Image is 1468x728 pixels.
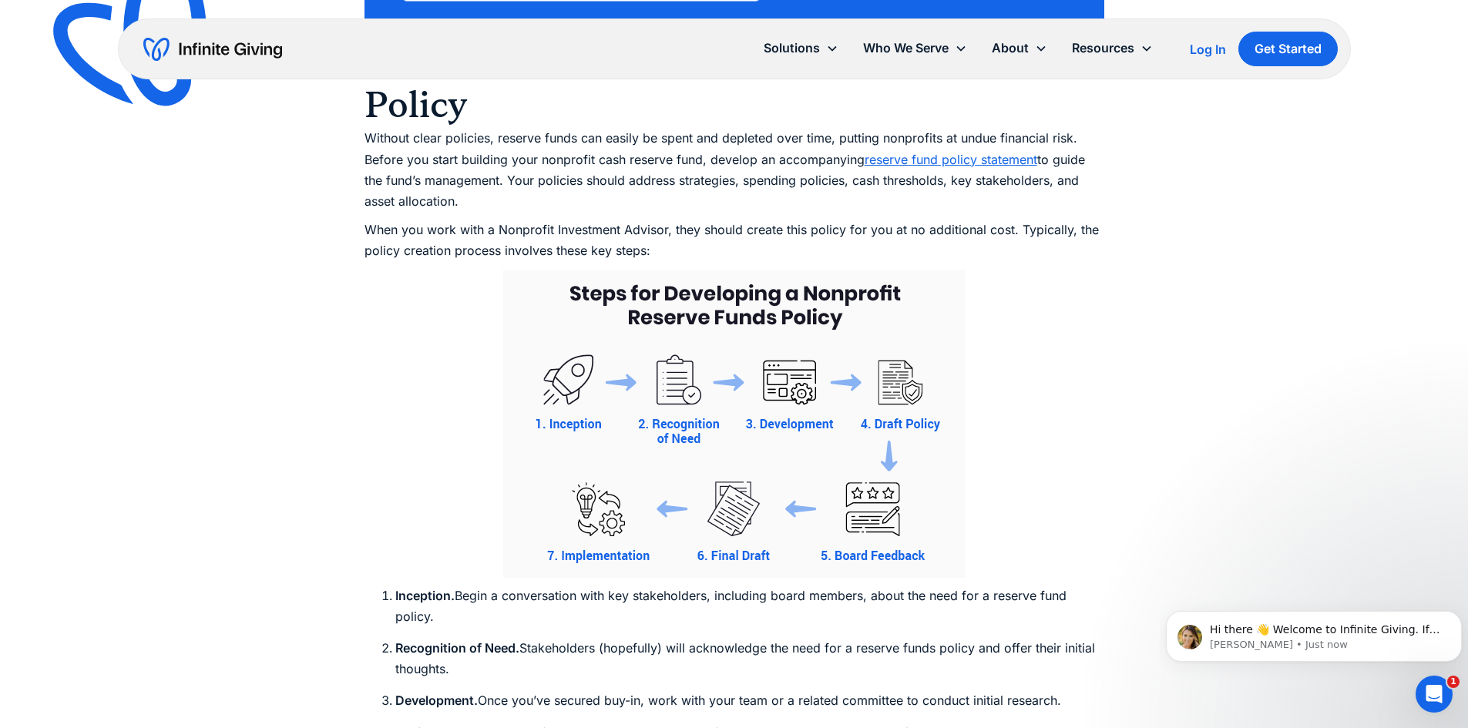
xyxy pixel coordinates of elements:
div: Log In [1190,43,1226,55]
strong: Recognition of Need. [395,640,519,656]
div: Solutions [751,32,851,65]
a: home [143,37,282,62]
a: Get Started [1238,32,1338,66]
img: The seven steps to creating a nonprofit reserve fund policy, listed in the text below [503,270,966,578]
strong: Inception. [395,588,455,603]
h2: How to Create a Nonprofit Reserve Fund Policy [364,35,1104,128]
div: About [979,32,1060,65]
div: About [992,38,1029,59]
li: Once you’ve secured buy-in, work with your team or a related committee to conduct initial research. [395,690,1104,711]
a: reserve fund policy statement [865,152,1037,167]
iframe: Intercom live chat [1416,676,1453,713]
iframe: Intercom notifications message [1160,579,1468,686]
a: Log In [1190,40,1226,59]
div: Who We Serve [863,38,949,59]
strong: Development. [395,693,478,708]
li: Stakeholders (hopefully) will acknowledge the need for a reserve funds policy and offer their ini... [395,638,1104,679]
li: Begin a conversation with key stakeholders, including board members, about the need for a reserve... [395,585,1104,627]
div: Resources [1072,38,1134,59]
div: Solutions [764,38,820,59]
p: ‍Without clear policies, reserve funds can easily be spent and depleted over time, putting nonpro... [364,128,1104,212]
span: 1 [1447,676,1460,688]
div: Resources [1060,32,1165,65]
div: Who We Serve [851,32,979,65]
p: When you work with a Nonprofit Investment Advisor, they should create this policy for you at no a... [364,220,1104,261]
